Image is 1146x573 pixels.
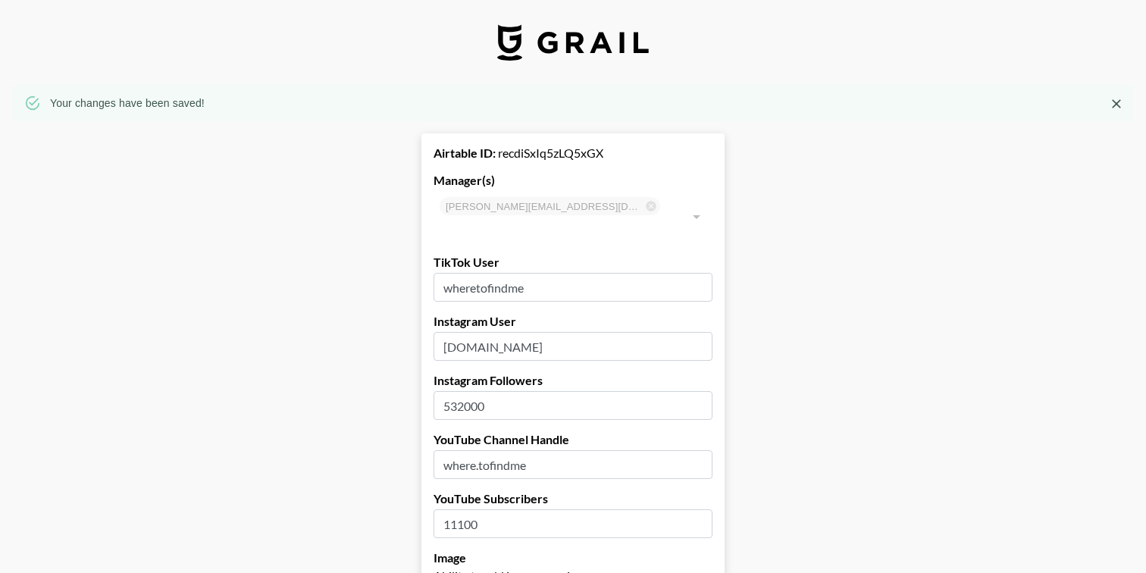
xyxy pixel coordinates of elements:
[434,173,712,188] label: Manager(s)
[50,89,205,117] div: Your changes have been saved!
[434,491,712,506] label: YouTube Subscribers
[497,24,649,61] img: Grail Talent Logo
[434,373,712,388] label: Instagram Followers
[434,432,712,447] label: YouTube Channel Handle
[434,146,496,160] strong: Airtable ID:
[434,550,712,565] label: Image
[434,146,712,161] div: recdiSxIq5zLQ5xGX
[1105,92,1128,115] button: Close
[434,314,712,329] label: Instagram User
[434,255,712,270] label: TikTok User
